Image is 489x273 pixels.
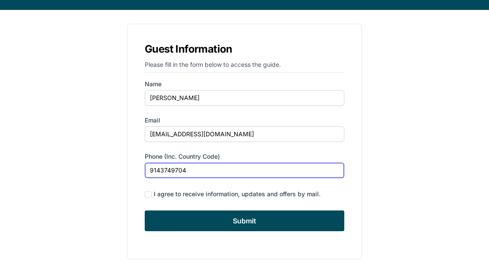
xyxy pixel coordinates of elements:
input: Submit [145,210,344,231]
label: Name [145,80,344,88]
p: Please fill in the form below to access the guide. [145,60,344,73]
label: Phone (inc. country code) [145,152,344,161]
h1: Guest Information [145,41,344,57]
div: I agree to receive information, updates and offers by mail. [154,190,321,198]
label: Email [145,116,344,125]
